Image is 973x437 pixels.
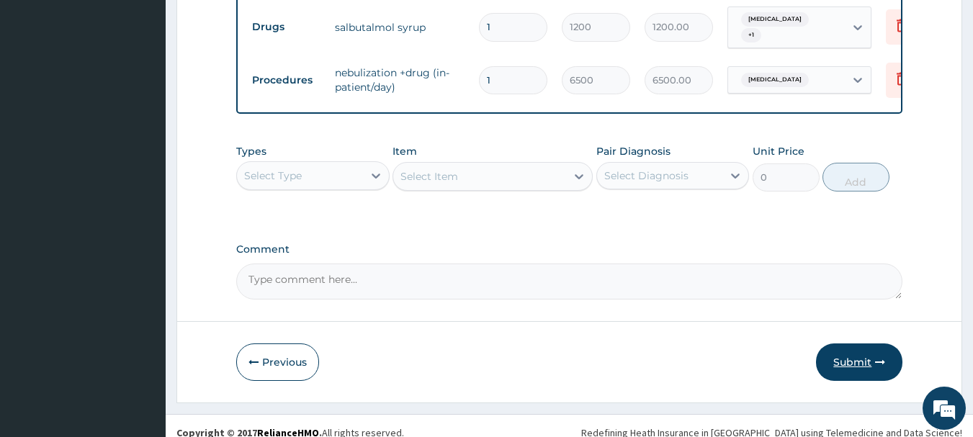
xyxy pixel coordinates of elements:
[604,168,689,183] div: Select Diagnosis
[7,287,274,338] textarea: Type your message and hit 'Enter'
[328,58,472,102] td: nebulization +drug (in-patient/day)
[27,72,58,108] img: d_794563401_company_1708531726252_794563401
[328,13,472,42] td: salbutalmol syrup
[84,128,199,274] span: We're online!
[822,163,889,192] button: Add
[75,81,242,99] div: Chat with us now
[741,28,761,42] span: + 1
[753,144,804,158] label: Unit Price
[741,73,809,87] span: [MEDICAL_DATA]
[236,243,903,256] label: Comment
[741,12,809,27] span: [MEDICAL_DATA]
[596,144,671,158] label: Pair Diagnosis
[816,343,902,381] button: Submit
[245,67,328,94] td: Procedures
[393,144,417,158] label: Item
[236,343,319,381] button: Previous
[244,168,302,183] div: Select Type
[245,14,328,40] td: Drugs
[236,145,266,158] label: Types
[236,7,271,42] div: Minimize live chat window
